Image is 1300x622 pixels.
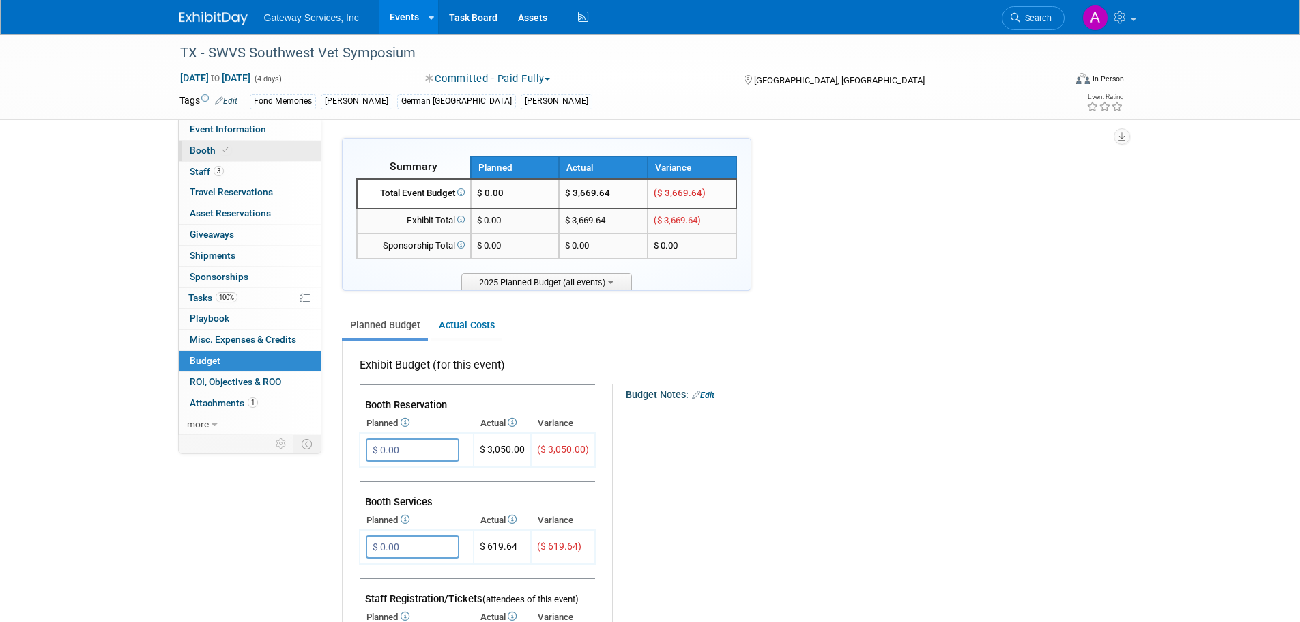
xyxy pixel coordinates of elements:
th: Planned [471,156,560,179]
td: Tags [179,94,237,109]
a: Search [1002,6,1065,30]
span: Search [1020,13,1052,23]
span: Summary [390,160,437,173]
span: ($ 3,669.64) [654,215,701,225]
a: Budget [179,351,321,371]
span: Playbook [190,313,229,324]
th: Actual [474,511,531,530]
th: Variance [531,414,595,433]
span: Sponsorships [190,271,248,282]
span: (4 days) [253,74,282,83]
div: Budget Notes: [626,384,1110,402]
span: 1 [248,397,258,408]
div: Exhibit Budget (for this event) [360,358,590,380]
span: Travel Reservations [190,186,273,197]
div: Fond Memories [250,94,316,109]
div: Sponsorship Total [363,240,465,253]
td: Toggle Event Tabs [293,435,321,453]
td: $ 3,669.64 [559,179,648,208]
div: Exhibit Total [363,214,465,227]
i: Booth reservation complete [222,146,229,154]
th: Actual [474,414,531,433]
a: Actual Costs [431,313,502,338]
th: Actual [559,156,648,179]
td: Booth Reservation [360,385,595,414]
td: Personalize Event Tab Strip [270,435,293,453]
span: $ 0.00 [477,240,501,251]
a: Tasks100% [179,288,321,309]
a: Giveaways [179,225,321,245]
a: Travel Reservations [179,182,321,203]
a: Playbook [179,309,321,329]
td: $ 3,669.64 [559,208,648,234]
span: ($ 3,669.64) [654,188,706,198]
a: Staff3 [179,162,321,182]
a: Shipments [179,246,321,266]
div: Event Rating [1086,94,1123,100]
div: German [GEOGRAPHIC_DATA] [397,94,516,109]
a: Misc. Expenses & Credits [179,330,321,350]
span: ($ 3,050.00) [537,444,589,455]
span: Attachments [190,397,258,408]
span: Budget [190,355,220,366]
a: Sponsorships [179,267,321,287]
span: 3 [214,166,224,176]
td: $ 619.64 [474,531,531,564]
th: Variance [648,156,736,179]
div: [PERSON_NAME] [321,94,392,109]
span: [DATE] [DATE] [179,72,251,84]
span: $ 0.00 [477,188,504,198]
span: 2025 Planned Budget (all events) [461,273,632,290]
td: Staff Registration/Tickets [360,579,595,608]
button: Committed - Paid Fully [420,72,555,86]
span: $ 3,050.00 [480,444,525,455]
span: [GEOGRAPHIC_DATA], [GEOGRAPHIC_DATA] [754,75,925,85]
span: Tasks [188,292,237,303]
span: ($ 619.64) [537,541,581,552]
span: Gateway Services, Inc [264,12,359,23]
span: Asset Reservations [190,208,271,218]
a: more [179,414,321,435]
span: $ 0.00 [654,240,678,251]
div: TX - SWVS Southwest Vet Symposium [175,41,1044,66]
td: Booth Services [360,482,595,511]
a: Edit [692,391,714,400]
th: Planned [360,414,474,433]
th: Planned [360,511,474,530]
a: Attachments1 [179,393,321,414]
span: Booth [190,145,231,156]
a: ROI, Objectives & ROO [179,372,321,393]
span: Staff [190,166,224,177]
a: Planned Budget [342,313,428,338]
span: ROI, Objectives & ROO [190,376,281,387]
span: more [187,419,209,429]
div: Total Event Budget [363,187,465,200]
span: Event Information [190,124,266,135]
div: In-Person [1092,74,1124,84]
span: 100% [216,292,237,302]
th: Variance [531,511,595,530]
div: Event Format [984,71,1125,91]
span: Giveaways [190,229,234,240]
td: $ 0.00 [559,234,648,259]
a: Asset Reservations [179,203,321,224]
span: Shipments [190,250,235,261]
a: Booth [179,141,321,161]
span: to [209,72,222,83]
span: (attendees of this event) [482,594,579,604]
img: ExhibitDay [179,12,248,25]
span: Misc. Expenses & Credits [190,334,296,345]
img: Alyson Evans [1082,5,1108,31]
div: [PERSON_NAME] [521,94,592,109]
img: Format-Inperson.png [1076,73,1090,84]
a: Event Information [179,119,321,140]
a: Edit [215,96,237,106]
span: $ 0.00 [477,215,501,225]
